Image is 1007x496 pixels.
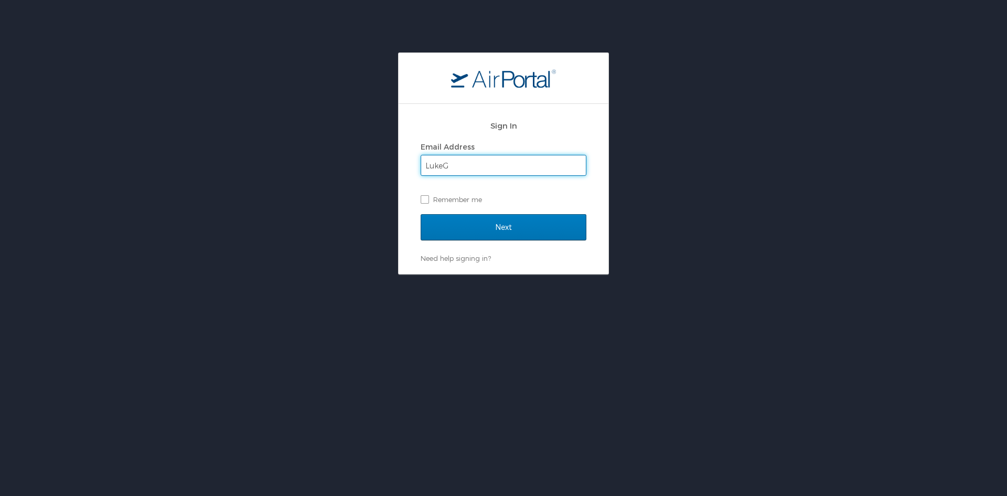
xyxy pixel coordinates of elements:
a: Need help signing in? [421,254,491,262]
input: Next [421,214,586,240]
label: Email Address [421,142,475,151]
img: logo [451,69,556,88]
label: Remember me [421,192,586,207]
h2: Sign In [421,120,586,132]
